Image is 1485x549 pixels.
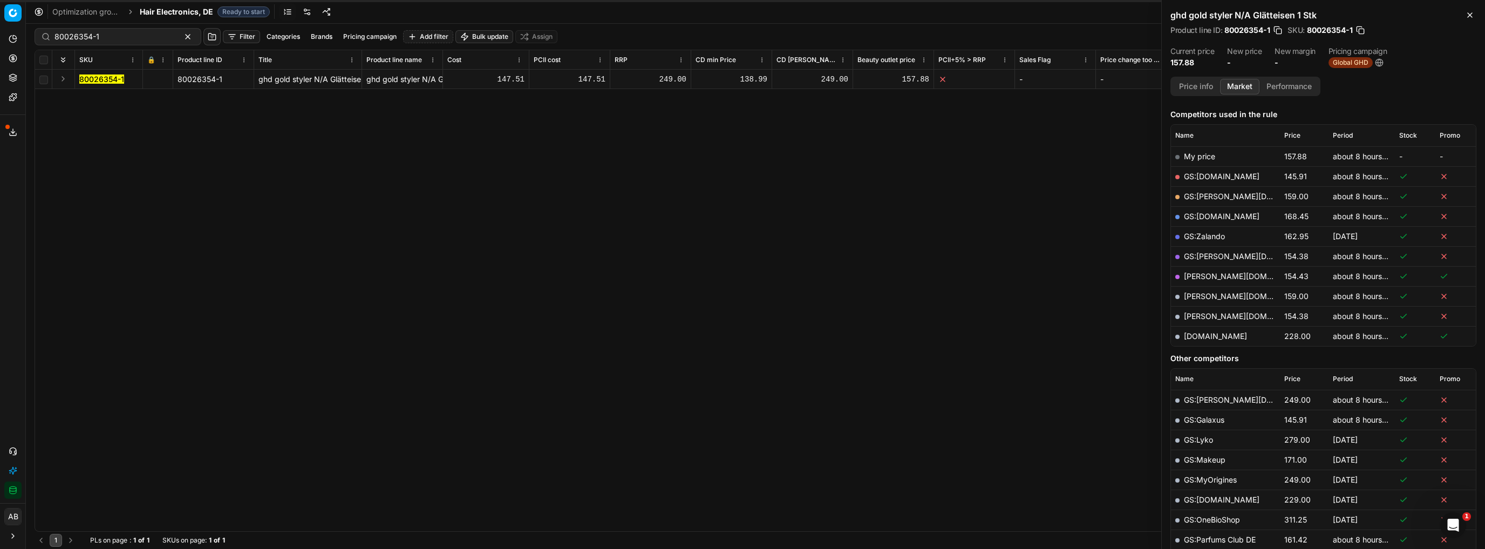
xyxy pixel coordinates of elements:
span: Sales Flag [1019,56,1051,64]
span: CD [PERSON_NAME] [776,56,837,64]
div: 138.99 [696,74,767,85]
span: 80026354-1 [1224,25,1270,36]
span: 311.25 [1284,515,1307,524]
span: about 8 hours ago [1333,535,1398,544]
span: about 8 hours ago [1333,415,1398,424]
td: - [1015,70,1096,89]
h5: Other competitors [1170,353,1476,364]
a: GS:[PERSON_NAME][DOMAIN_NAME] [1184,395,1321,404]
span: 1 [1462,512,1471,521]
span: [DATE] [1333,435,1358,444]
span: Price change too high [1100,56,1161,64]
a: Optimization groups [52,6,121,17]
span: RRP [615,56,628,64]
span: CD min Price [696,56,736,64]
span: about 8 hours ago [1333,272,1398,281]
button: Categories [262,30,304,43]
nav: pagination [35,534,77,547]
span: 157.88 [1284,152,1307,161]
div: ghd gold styler N/A Glätteisen 1 Stk [366,74,438,85]
h2: ghd gold styler N/A Glätteisen 1 Stk [1170,9,1476,22]
span: 154.38 [1284,252,1309,261]
span: about 8 hours ago [1333,331,1398,341]
button: Price info [1172,79,1220,94]
button: Expand all [57,53,70,66]
dt: New price [1227,48,1262,55]
span: 154.43 [1284,272,1309,281]
button: Filter [223,30,260,43]
span: PCII+5% > RRP [938,56,986,64]
input: Search by SKU or title [55,31,173,42]
strong: 1 [222,536,225,545]
span: 249.00 [1284,475,1311,484]
div: 249.00 [615,74,686,85]
span: Price [1284,131,1300,140]
button: Bulk update [455,30,513,43]
h5: Competitors used in the rule [1170,109,1476,120]
div: 147.51 [534,74,605,85]
a: [PERSON_NAME][DOMAIN_NAME] [1184,311,1309,321]
span: [DATE] [1333,495,1358,504]
span: PLs on page [90,536,127,545]
button: Add filter [403,30,453,43]
span: SKU : [1288,26,1305,34]
button: AB [4,508,22,525]
nav: breadcrumb [52,6,270,17]
span: 168.45 [1284,212,1309,221]
span: Hair Electronics, DEReady to start [140,6,270,17]
span: Name [1175,131,1194,140]
div: 249.00 [776,74,848,85]
span: [DATE] [1333,515,1358,524]
iframe: Intercom live chat [1440,512,1466,538]
td: - [1096,70,1177,89]
button: 80026354-1 [79,74,124,85]
span: 229.00 [1284,495,1311,504]
span: PCII cost [534,56,561,64]
span: AB [5,509,21,525]
strong: of [138,536,145,545]
span: Period [1333,131,1353,140]
button: Expand [57,72,70,85]
strong: 1 [133,536,136,545]
dt: Pricing campaign [1329,48,1387,55]
span: Promo [1440,131,1460,140]
button: Pricing campaign [339,30,401,43]
span: [DATE] [1333,232,1358,241]
span: Ready to start [217,6,270,17]
span: Period [1333,375,1353,383]
span: about 8 hours ago [1333,212,1398,221]
span: 161.42 [1284,535,1307,544]
dd: - [1275,57,1316,68]
a: GS:OneBioShop [1184,515,1240,524]
button: Market [1220,79,1259,94]
td: - [1435,146,1476,166]
span: 145.91 [1284,415,1307,424]
a: [PERSON_NAME][DOMAIN_NAME] [1184,272,1309,281]
span: 249.00 [1284,395,1311,404]
span: about 8 hours ago [1333,252,1398,261]
dd: - [1227,57,1262,68]
a: [DOMAIN_NAME] [1184,331,1247,341]
span: Beauty outlet price [857,56,915,64]
span: 🔒 [147,56,155,64]
span: 228.00 [1284,331,1311,341]
a: GS:Makeup [1184,455,1225,464]
a: [PERSON_NAME][DOMAIN_NAME] [1184,292,1309,301]
span: about 8 hours ago [1333,311,1398,321]
span: about 8 hours ago [1333,192,1398,201]
span: 159.00 [1284,192,1309,201]
a: GS:[DOMAIN_NAME] [1184,212,1259,221]
div: : [90,536,149,545]
span: Title [258,56,272,64]
span: 159.00 [1284,292,1309,301]
span: ghd gold styler N/A Glätteisen 1 Stk [258,74,385,84]
span: 162.95 [1284,232,1309,241]
span: Price [1284,375,1300,383]
span: Global GHD [1329,57,1373,68]
strong: of [214,536,220,545]
strong: 1 [147,536,149,545]
span: Stock [1399,131,1417,140]
dt: Current price [1170,48,1214,55]
span: about 8 hours ago [1333,395,1398,404]
button: Performance [1259,79,1319,94]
